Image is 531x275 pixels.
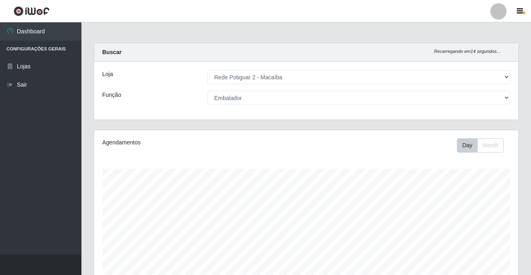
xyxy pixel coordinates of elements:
[102,70,113,79] label: Loja
[102,138,265,147] div: Agendamentos
[457,138,478,153] button: Day
[13,6,50,16] img: CoreUI Logo
[102,49,121,55] strong: Buscar
[102,91,121,99] label: Função
[457,138,510,153] div: Toolbar with button groups
[434,49,500,54] i: Recarregando em 14 segundos...
[457,138,504,153] div: First group
[477,138,504,153] button: Month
